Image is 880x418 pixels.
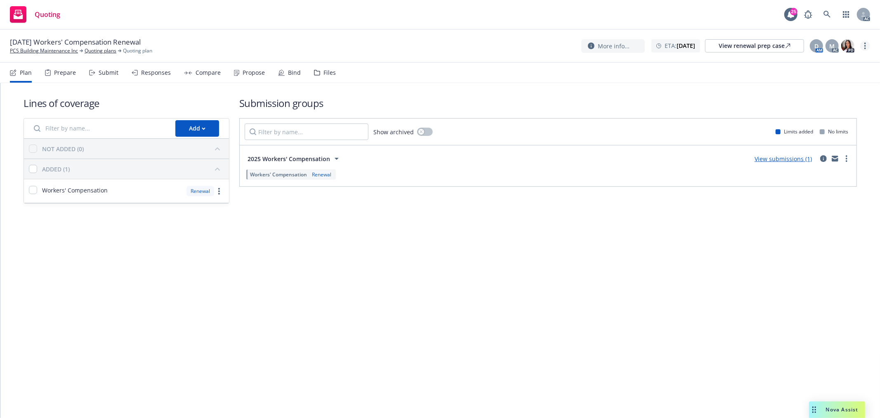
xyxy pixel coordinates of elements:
[820,128,848,135] div: No limits
[310,171,333,178] div: Renewal
[42,186,108,195] span: Workers' Compensation
[830,154,840,164] a: mail
[373,128,414,136] span: Show archived
[141,69,171,76] div: Responses
[755,155,812,163] a: View submissions (1)
[42,165,70,173] div: ADDED (1)
[245,123,368,140] input: Filter by name...
[214,186,224,196] a: more
[243,69,265,76] div: Propose
[42,162,224,176] button: ADDED (1)
[10,37,141,47] span: [DATE] Workers' Compensation Renewal
[838,6,854,23] a: Switch app
[665,41,695,50] span: ETA :
[85,47,116,55] a: Quoting plans
[196,69,221,76] div: Compare
[20,69,32,76] div: Plan
[54,69,76,76] div: Prepare
[245,150,344,167] button: 2025 Workers' Compensation
[250,171,307,178] span: Workers' Compensation
[7,3,64,26] a: Quoting
[288,69,301,76] div: Bind
[10,47,78,55] a: PCS Building Maintenance Inc
[800,6,816,23] a: Report a Bug
[248,154,330,163] span: 2025 Workers' Compensation
[99,69,118,76] div: Submit
[42,145,84,153] div: NOT ADDED (0)
[814,42,819,50] span: D
[29,120,170,137] input: Filter by name...
[809,401,819,418] div: Drag to move
[842,154,852,164] a: more
[841,39,854,52] img: photo
[123,47,152,55] span: Quoting plan
[175,120,219,137] button: Add
[239,96,857,110] h1: Submission groups
[677,42,695,50] strong: [DATE]
[42,142,224,155] button: NOT ADDED (0)
[719,40,790,52] div: View renewal prep case
[598,42,630,50] span: More info...
[776,128,813,135] div: Limits added
[826,406,859,413] span: Nova Assist
[819,154,828,164] a: circleInformation
[323,69,336,76] div: Files
[790,8,797,15] div: 25
[24,96,229,110] h1: Lines of coverage
[186,186,214,196] div: Renewal
[705,39,804,52] a: View renewal prep case
[35,11,60,18] span: Quoting
[581,39,645,53] button: More info...
[189,121,205,136] div: Add
[860,41,870,51] a: more
[809,401,865,418] button: Nova Assist
[830,42,835,50] span: M
[819,6,835,23] a: Search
